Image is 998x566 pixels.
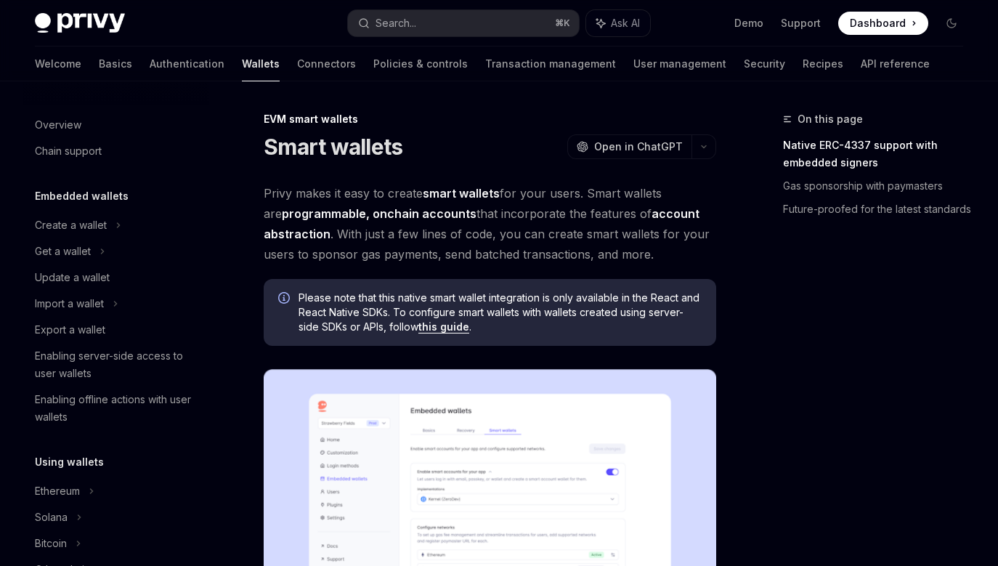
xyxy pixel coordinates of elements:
[35,269,110,286] div: Update a wallet
[35,391,200,426] div: Enabling offline actions with user wallets
[348,10,578,36] button: Search...⌘K
[99,47,132,81] a: Basics
[798,110,863,128] span: On this page
[734,16,763,31] a: Demo
[278,292,293,307] svg: Info
[783,134,975,174] a: Native ERC-4337 support with embedded signers
[555,17,570,29] span: ⌘ K
[744,47,785,81] a: Security
[23,343,209,387] a: Enabling server-side access to user wallets
[264,134,402,160] h1: Smart wallets
[297,47,356,81] a: Connectors
[35,142,102,160] div: Chain support
[376,15,416,32] div: Search...
[35,535,67,552] div: Bitcoin
[35,217,107,234] div: Create a wallet
[150,47,224,81] a: Authentication
[23,112,209,138] a: Overview
[35,321,105,339] div: Export a wallet
[850,16,906,31] span: Dashboard
[35,509,68,526] div: Solana
[803,47,843,81] a: Recipes
[23,387,209,430] a: Enabling offline actions with user wallets
[611,16,640,31] span: Ask AI
[282,206,476,221] strong: programmable, onchain accounts
[35,453,104,471] h5: Using wallets
[35,116,81,134] div: Overview
[633,47,726,81] a: User management
[940,12,963,35] button: Toggle dark mode
[781,16,821,31] a: Support
[838,12,928,35] a: Dashboard
[35,187,129,205] h5: Embedded wallets
[783,174,975,198] a: Gas sponsorship with paymasters
[35,13,125,33] img: dark logo
[299,291,702,334] span: Please note that this native smart wallet integration is only available in the React and React Na...
[418,320,469,333] a: this guide
[783,198,975,221] a: Future-proofed for the latest standards
[35,295,104,312] div: Import a wallet
[586,10,650,36] button: Ask AI
[23,317,209,343] a: Export a wallet
[242,47,280,81] a: Wallets
[861,47,930,81] a: API reference
[567,134,691,159] button: Open in ChatGPT
[264,112,716,126] div: EVM smart wallets
[594,140,683,154] span: Open in ChatGPT
[35,243,91,260] div: Get a wallet
[373,47,468,81] a: Policies & controls
[485,47,616,81] a: Transaction management
[23,138,209,164] a: Chain support
[264,183,716,264] span: Privy makes it easy to create for your users. Smart wallets are that incorporate the features of ...
[423,186,500,201] strong: smart wallets
[35,347,200,382] div: Enabling server-side access to user wallets
[23,264,209,291] a: Update a wallet
[35,47,81,81] a: Welcome
[35,482,80,500] div: Ethereum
